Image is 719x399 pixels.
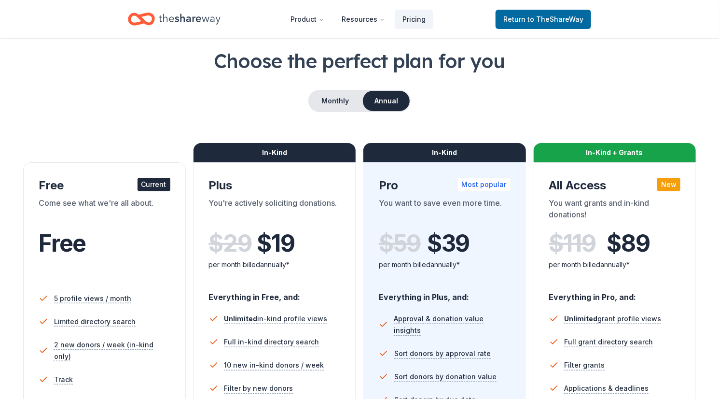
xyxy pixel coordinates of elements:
span: Filter grants [565,359,605,371]
a: Home [128,8,221,30]
span: to TheShareWay [527,15,583,23]
span: Unlimited [224,314,258,323]
span: 2 new donors / week (in-kind only) [54,339,170,362]
span: $ 89 [607,230,650,257]
span: $ 39 [427,230,470,257]
span: Full in-kind directory search [224,336,319,348]
a: Pricing [395,10,433,29]
div: Most popular [458,178,511,191]
button: Monthly [309,91,361,111]
span: Sort donors by donation value [394,371,497,383]
div: All Access [549,178,681,193]
div: In-Kind [194,143,356,162]
div: Everything in Plus, and: [379,283,511,303]
span: grant profile views [565,314,662,323]
span: Approval & donation value insights [394,313,511,336]
button: Product [283,10,332,29]
div: Come see what we're all about. [39,197,170,224]
span: Applications & deadlines [565,383,649,394]
div: per month billed annually* [379,259,511,271]
div: In-Kind + Grants [534,143,696,162]
nav: Main [283,8,433,30]
span: $ 19 [257,230,295,257]
div: per month billed annually* [209,259,341,271]
div: Pro [379,178,511,193]
span: Track [54,374,73,385]
div: Plus [209,178,341,193]
div: In-Kind [363,143,526,162]
button: Resources [334,10,393,29]
div: You're actively soliciting donations. [209,197,341,224]
a: Returnto TheShareWay [496,10,591,29]
div: Current [138,178,170,191]
span: Return [503,14,583,25]
div: You want to save even more time. [379,197,511,224]
span: Filter by new donors [224,383,293,394]
span: Free [39,229,86,257]
button: Annual [363,91,410,111]
div: New [657,178,680,191]
h1: Choose the perfect plan for you [23,47,696,74]
div: per month billed annually* [549,259,681,271]
span: 10 new in-kind donors / week [224,359,324,371]
div: You want grants and in-kind donations! [549,197,681,224]
span: Sort donors by approval rate [394,348,491,359]
div: Everything in Pro, and: [549,283,681,303]
div: Free [39,178,170,193]
span: Limited directory search [54,316,136,328]
span: Full grant directory search [565,336,653,348]
div: Everything in Free, and: [209,283,341,303]
span: 5 profile views / month [54,293,131,304]
span: Unlimited [565,314,598,323]
span: in-kind profile views [224,314,328,323]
